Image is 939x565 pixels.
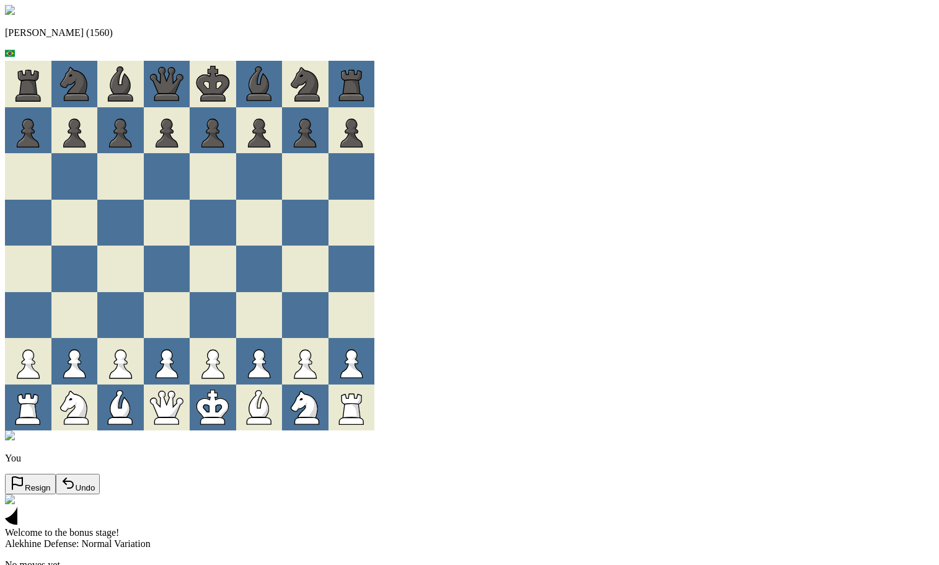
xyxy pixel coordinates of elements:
[5,538,934,549] div: Alekhine Defense: Normal Variation
[5,5,15,15] img: default.png
[5,453,934,464] p: You
[56,474,100,494] button: Undo
[5,430,15,440] img: horse.png
[5,474,56,494] button: Resign
[5,527,119,538] span: Welcome to the bonus stage!
[5,27,934,38] p: [PERSON_NAME] (1560)
[5,494,15,504] img: waving.png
